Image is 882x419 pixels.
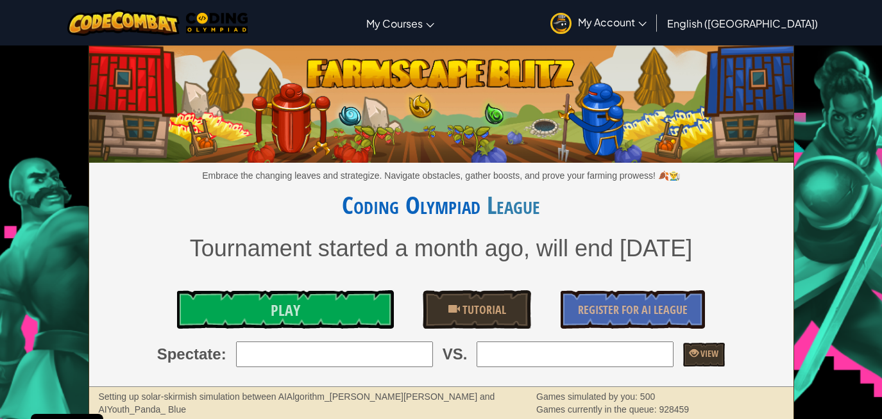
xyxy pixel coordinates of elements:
[460,302,506,318] span: Tutorial
[443,343,468,365] span: VS.
[366,17,423,30] span: My Courses
[89,40,793,163] img: Farmscape
[523,235,692,261] span: , will end [DATE]
[661,6,824,40] a: English ([GEOGRAPHIC_DATA])
[536,404,659,415] span: Games currently in the queue:
[578,302,688,318] span: Register for AI League
[157,343,221,365] span: Spectate
[699,347,718,359] span: View
[89,169,793,182] p: Embrace the changing leaves and strategize. Navigate obstacles, gather boosts, and prove your far...
[360,6,441,40] a: My Courses
[561,290,706,329] a: Register for AI League
[578,15,647,29] span: My Account
[659,404,689,415] span: 928459
[544,3,653,43] a: My Account
[342,188,480,222] a: Coding Olympiad
[640,391,655,402] span: 500
[186,13,248,33] img: MTO Coding Olympiad logo
[67,10,180,36] img: CodeCombat logo
[99,391,495,415] strong: Setting up solar-skirmish simulation between AIAlgorithm_[PERSON_NAME][PERSON_NAME] and AIYouth_P...
[480,188,540,222] span: League
[423,290,531,329] a: Tutorial
[221,343,226,365] span: :
[536,391,640,402] span: Games simulated by you:
[550,13,572,34] img: avatar
[271,300,300,320] span: Play
[190,235,523,261] span: Tournament started a month ago
[667,17,818,30] span: English ([GEOGRAPHIC_DATA])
